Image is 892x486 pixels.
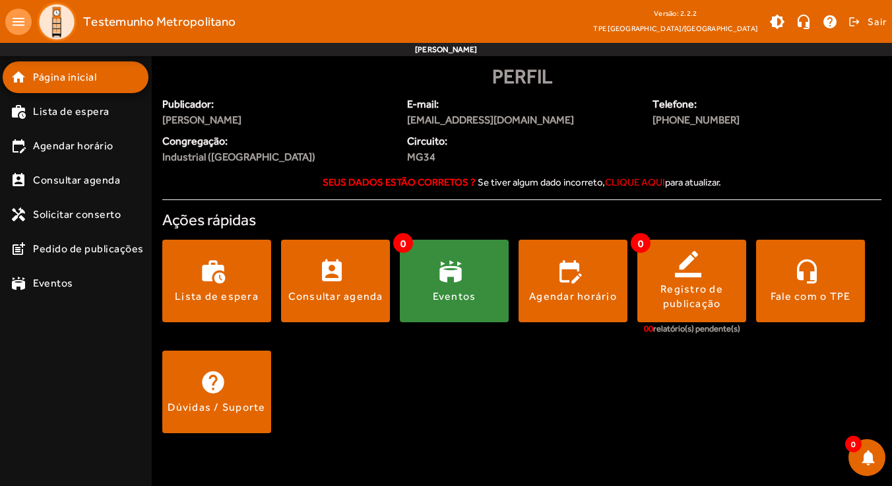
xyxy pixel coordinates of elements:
button: Dúvidas / Suporte [162,351,271,433]
span: Telefone: [653,96,821,112]
div: Consultar agenda [288,289,383,304]
div: Versão: 2.2.2 [593,5,757,22]
span: Solicitar conserto [33,207,121,223]
mat-icon: menu [5,9,32,35]
button: Sair [846,12,887,32]
div: Dúvidas / Suporte [168,400,265,415]
span: Circuito: [407,133,514,149]
div: Perfil [162,61,881,91]
strong: Seus dados estão corretos ? [323,176,476,188]
span: Agendar horário [33,138,113,154]
span: Testemunho Metropolitano [83,11,236,32]
mat-icon: edit_calendar [11,138,26,154]
span: [PHONE_NUMBER] [653,112,821,128]
span: 0 [631,233,651,253]
mat-icon: perm_contact_calendar [11,172,26,188]
button: Lista de espera [162,240,271,322]
span: [EMAIL_ADDRESS][DOMAIN_NAME] [407,112,636,128]
mat-icon: post_add [11,241,26,257]
mat-icon: handyman [11,207,26,223]
span: Eventos [33,275,73,291]
mat-icon: work_history [11,104,26,120]
span: 00 [644,324,653,333]
span: clique aqui [605,176,665,188]
button: Agendar horário [519,240,627,322]
span: Lista de espera [33,104,110,120]
span: 0 [393,233,413,253]
div: Registro de publicação [637,282,746,312]
span: Página inicial [33,69,96,85]
span: [PERSON_NAME] [162,112,391,128]
span: E-mail: [407,96,636,112]
button: Registro de publicação [637,240,746,322]
div: relatório(s) pendente(s) [644,322,740,335]
mat-icon: home [11,69,26,85]
button: Eventos [400,240,509,322]
span: Consultar agenda [33,172,120,188]
div: Eventos [433,289,476,304]
mat-icon: stadium [11,275,26,291]
span: Publicador: [162,96,391,112]
button: Consultar agenda [281,240,390,322]
div: Lista de espera [175,289,259,304]
div: Agendar horário [529,289,617,304]
span: Industrial ([GEOGRAPHIC_DATA]) [162,149,315,165]
div: Fale com o TPE [771,289,851,304]
img: Logo TPE [37,2,77,42]
a: Testemunho Metropolitano [32,2,236,42]
span: 0 [845,436,862,452]
span: Sair [868,11,887,32]
span: TPE [GEOGRAPHIC_DATA]/[GEOGRAPHIC_DATA] [593,22,757,35]
h4: Ações rápidas [162,211,881,230]
span: MG34 [407,149,514,165]
button: Fale com o TPE [756,240,865,322]
span: Congregação: [162,133,391,149]
span: Se tiver algum dado incorreto, para atualizar. [478,176,721,188]
span: Pedido de publicações [33,241,144,257]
